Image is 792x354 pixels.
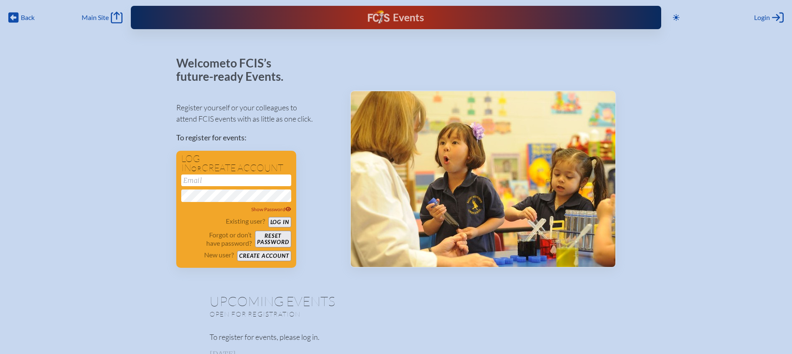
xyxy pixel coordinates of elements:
p: Welcome to FCIS’s future-ready Events. [176,57,293,83]
button: Resetpassword [255,231,291,247]
span: Back [21,13,35,22]
p: Register yourself or your colleagues to attend FCIS events with as little as one click. [176,102,337,125]
span: or [191,165,202,173]
div: FCIS Events — Future ready [277,10,515,25]
input: Email [181,175,291,186]
a: Main Site [82,12,122,23]
p: To register for events: [176,132,337,143]
span: Login [754,13,770,22]
span: Show Password [251,206,291,212]
h1: Upcoming Events [210,294,583,308]
p: To register for events, please log in. [210,332,583,343]
span: Main Site [82,13,109,22]
p: Existing user? [226,217,265,225]
h1: Log in create account [181,154,291,173]
button: Log in [268,217,291,227]
button: Create account [237,251,291,261]
p: New user? [204,251,234,259]
p: Forgot or don’t have password? [181,231,252,247]
p: Open for registration [210,310,430,318]
img: Events [351,91,615,267]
